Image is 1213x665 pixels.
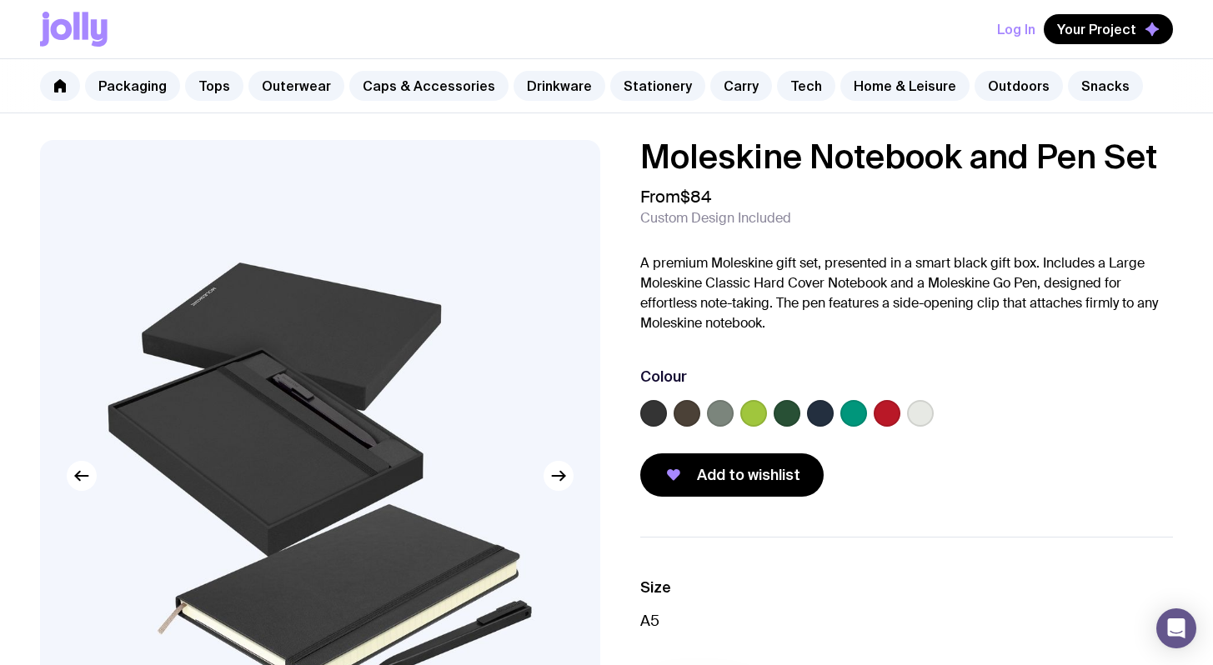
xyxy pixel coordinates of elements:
[975,71,1063,101] a: Outdoors
[85,71,180,101] a: Packaging
[185,71,243,101] a: Tops
[840,71,970,101] a: Home & Leisure
[1057,21,1136,37] span: Your Project
[1156,608,1196,648] div: Open Intercom Messenger
[1068,71,1143,101] a: Snacks
[610,71,705,101] a: Stationery
[640,367,687,387] h3: Colour
[777,71,835,101] a: Tech
[349,71,509,101] a: Caps & Accessories
[640,253,1174,333] p: A premium Moleskine gift set, presented in a smart black gift box. Includes a Large Moleskine Cla...
[514,71,605,101] a: Drinkware
[640,453,824,497] button: Add to wishlist
[680,186,711,207] span: $84
[697,465,800,485] span: Add to wishlist
[710,71,772,101] a: Carry
[640,187,711,207] span: From
[248,71,344,101] a: Outerwear
[1044,14,1173,44] button: Your Project
[640,140,1174,173] h1: Moleskine Notebook and Pen Set
[997,14,1035,44] button: Log In
[640,611,1174,631] p: A5
[640,577,1174,597] h3: Size
[640,210,791,227] span: Custom Design Included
